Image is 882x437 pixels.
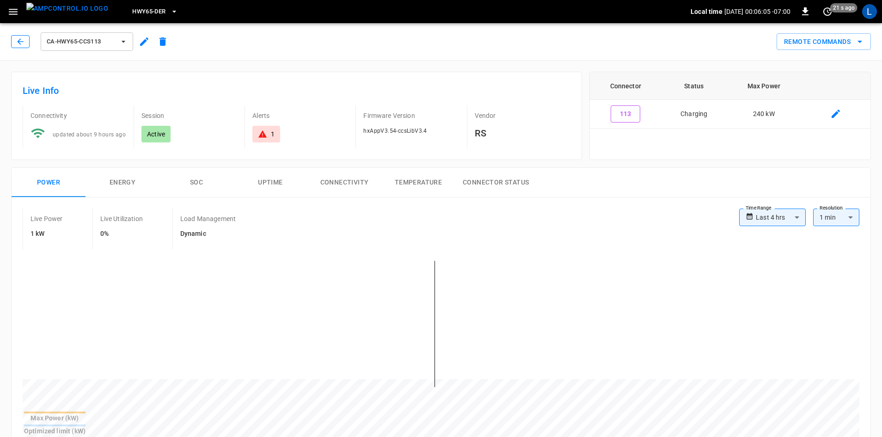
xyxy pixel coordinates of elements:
h6: 1 kW [31,229,63,239]
span: 21 s ago [830,3,857,12]
button: Connectivity [307,168,381,197]
button: SOC [159,168,233,197]
button: Power [12,168,86,197]
h6: Dynamic [180,229,236,239]
div: profile-icon [862,4,877,19]
button: 113 [611,105,640,123]
div: remote commands options [777,33,871,50]
h6: Live Info [23,83,570,98]
p: Session [141,111,237,120]
button: set refresh interval [820,4,835,19]
p: Live Power [31,214,63,223]
th: Status [661,72,727,100]
td: 240 kW [727,100,801,129]
img: ampcontrol.io logo [26,3,108,14]
button: Connector Status [455,168,536,197]
th: Connector [590,72,661,100]
table: connector table [590,72,870,129]
div: 1 [271,129,275,139]
button: Uptime [233,168,307,197]
span: updated about 9 hours ago [53,131,126,138]
button: ca-hwy65-ccs113 [41,32,133,51]
span: ca-hwy65-ccs113 [47,37,115,47]
div: 1 min [813,209,859,226]
p: Firmware Version [363,111,459,120]
td: Charging [661,100,727,129]
button: Energy [86,168,159,197]
label: Time Range [746,204,772,212]
h6: 0% [100,229,143,239]
p: Active [147,129,165,139]
button: Remote Commands [777,33,871,50]
p: Connectivity [31,111,126,120]
button: Temperature [381,168,455,197]
p: Load Management [180,214,236,223]
th: Max Power [727,72,801,100]
p: [DATE] 00:06:05 -07:00 [724,7,790,16]
button: HWY65-DER [129,3,181,21]
div: Last 4 hrs [756,209,806,226]
span: hxAppV3.54-ccsLibV3.4 [363,128,427,134]
label: Resolution [820,204,843,212]
p: Alerts [252,111,348,120]
span: HWY65-DER [132,6,165,17]
h6: RS [475,126,570,141]
p: Live Utilization [100,214,143,223]
p: Local time [691,7,723,16]
p: Vendor [475,111,570,120]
